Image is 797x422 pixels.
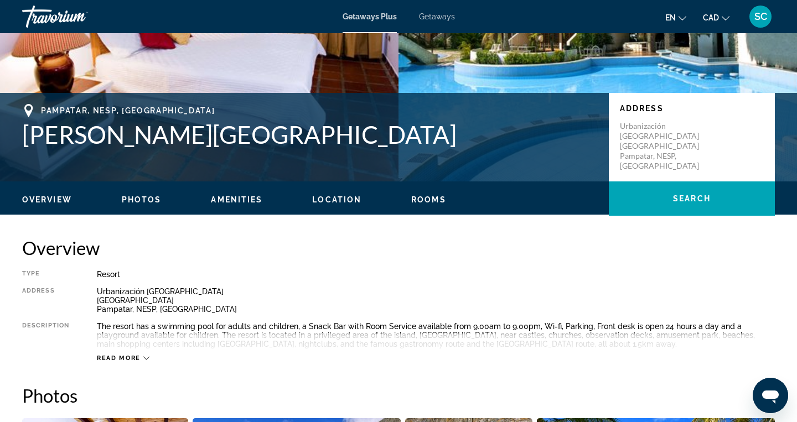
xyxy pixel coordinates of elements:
[122,195,162,205] button: Photos
[312,195,361,205] button: Location
[22,2,133,31] a: Travorium
[746,5,775,28] button: User Menu
[620,104,764,113] p: Address
[22,195,72,204] span: Overview
[22,287,69,314] div: Address
[22,237,775,259] h2: Overview
[411,195,446,204] span: Rooms
[122,195,162,204] span: Photos
[22,384,775,407] h2: Photos
[41,106,215,115] span: Pampatar, NESP, [GEOGRAPHIC_DATA]
[211,195,262,205] button: Amenities
[343,12,397,21] a: Getaways Plus
[97,355,141,362] span: Read more
[312,195,361,204] span: Location
[22,270,69,279] div: Type
[703,13,719,22] span: CAD
[22,195,72,205] button: Overview
[665,13,676,22] span: en
[22,120,598,149] h1: [PERSON_NAME][GEOGRAPHIC_DATA]
[620,121,708,171] p: Urbanización [GEOGRAPHIC_DATA] [GEOGRAPHIC_DATA] Pampatar, NESP, [GEOGRAPHIC_DATA]
[419,12,455,21] a: Getaways
[609,181,775,216] button: Search
[97,322,775,348] div: The resort has a swimming pool for adults and children, a Snack Bar with Room Service available f...
[97,270,775,279] div: Resort
[703,9,729,25] button: Change currency
[665,9,686,25] button: Change language
[211,195,262,204] span: Amenities
[22,322,69,348] div: Description
[754,11,767,22] span: SC
[97,287,775,314] div: Urbanización [GEOGRAPHIC_DATA] [GEOGRAPHIC_DATA] Pampatar, NESP, [GEOGRAPHIC_DATA]
[97,354,149,362] button: Read more
[411,195,446,205] button: Rooms
[673,194,711,203] span: Search
[753,378,788,413] iframe: Bouton de lancement de la fenêtre de messagerie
